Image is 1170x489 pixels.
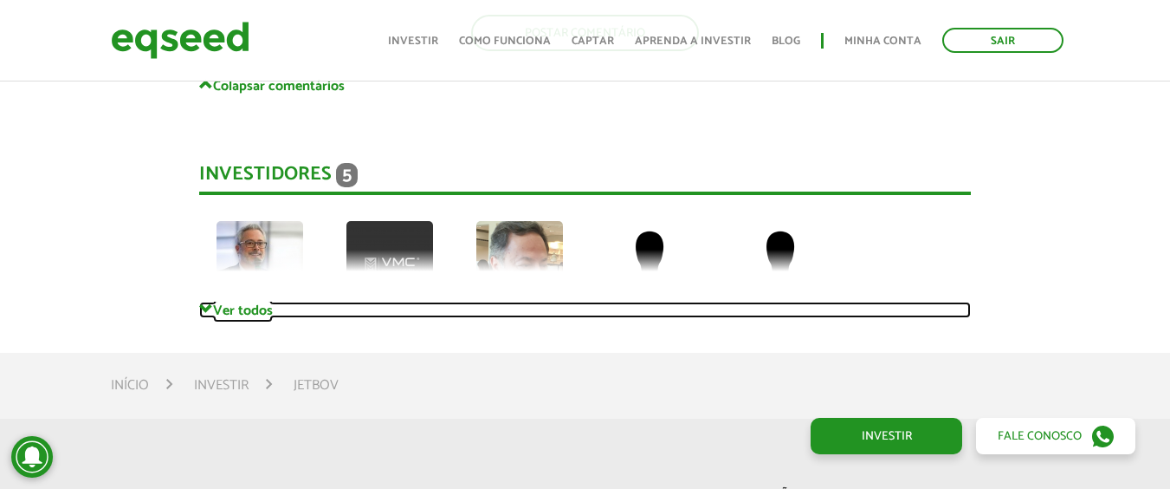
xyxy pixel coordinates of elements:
[111,17,249,63] img: EqSeed
[844,36,921,47] a: Minha conta
[294,374,339,397] li: JetBov
[199,163,971,195] div: Investidores
[217,221,303,308] img: picture-112313-1743624016.jpg
[459,36,551,47] a: Como funciona
[811,418,962,454] a: Investir
[942,28,1063,53] a: Sair
[388,36,438,47] a: Investir
[346,221,433,308] img: picture-100036-1732821753.png
[606,221,693,308] img: default-user.png
[111,379,149,393] a: Início
[199,77,971,94] a: Colapsar comentários
[194,379,249,393] a: Investir
[976,418,1135,454] a: Fale conosco
[772,36,800,47] a: Blog
[336,163,358,187] span: 5
[199,302,971,318] a: Ver todos
[476,221,563,308] img: picture-112624-1716663541.png
[572,36,614,47] a: Captar
[635,36,751,47] a: Aprenda a investir
[737,221,824,308] img: default-user.png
